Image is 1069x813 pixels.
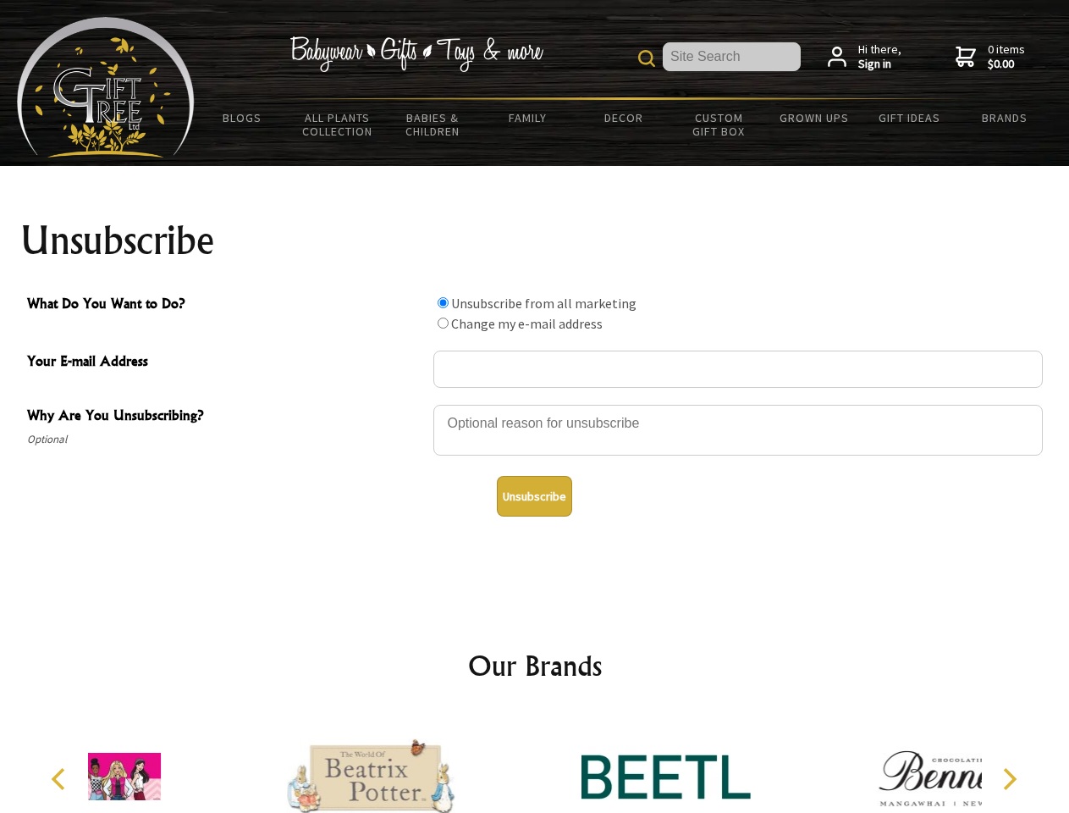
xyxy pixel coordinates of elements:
[663,42,801,71] input: Site Search
[17,17,195,158] img: Babyware - Gifts - Toys and more...
[20,220,1050,261] h1: Unsubscribe
[766,100,862,135] a: Grown Ups
[27,351,425,375] span: Your E-mail Address
[988,41,1025,72] span: 0 items
[195,100,290,135] a: BLOGS
[671,100,767,149] a: Custom Gift Box
[956,42,1025,72] a: 0 items$0.00
[862,100,957,135] a: Gift Ideas
[42,760,80,798] button: Previous
[576,100,671,135] a: Decor
[858,42,901,72] span: Hi there,
[451,315,603,332] label: Change my e-mail address
[858,57,901,72] strong: Sign in
[481,100,576,135] a: Family
[988,57,1025,72] strong: $0.00
[451,295,636,312] label: Unsubscribe from all marketing
[957,100,1053,135] a: Brands
[990,760,1028,798] button: Next
[433,351,1043,388] input: Your E-mail Address
[828,42,901,72] a: Hi there,Sign in
[385,100,481,149] a: Babies & Children
[638,50,655,67] img: product search
[438,318,449,329] input: What Do You Want to Do?
[27,429,425,450] span: Optional
[290,100,386,149] a: All Plants Collection
[27,293,425,318] span: What Do You Want to Do?
[289,36,543,72] img: Babywear - Gifts - Toys & more
[34,645,1036,686] h2: Our Brands
[27,405,425,429] span: Why Are You Unsubscribing?
[497,476,572,517] button: Unsubscribe
[433,405,1043,456] textarea: Why Are You Unsubscribing?
[438,297,449,308] input: What Do You Want to Do?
